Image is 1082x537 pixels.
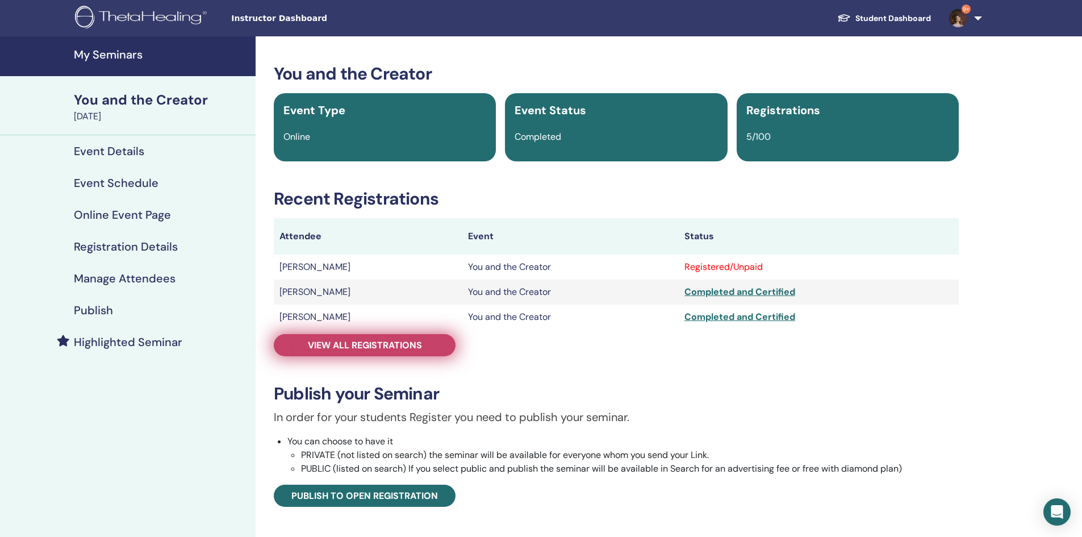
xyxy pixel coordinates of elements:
h4: Online Event Page [74,208,171,222]
h4: Highlighted Seminar [74,335,182,349]
div: You and the Creator [74,90,249,110]
th: Status [679,218,959,255]
div: Open Intercom Messenger [1043,498,1071,526]
a: Student Dashboard [828,8,940,29]
a: You and the Creator[DATE] [67,90,256,123]
div: [DATE] [74,110,249,123]
h4: Event Schedule [74,176,158,190]
td: You and the Creator [462,255,679,280]
span: 9+ [962,5,971,14]
img: graduation-cap-white.svg [837,13,851,23]
h3: Recent Registrations [274,189,959,209]
li: You can choose to have it [287,435,959,476]
td: [PERSON_NAME] [274,255,462,280]
span: 5/100 [746,131,771,143]
img: default.jpg [949,9,967,27]
img: logo.png [75,6,211,31]
span: Instructor Dashboard [231,13,402,24]
div: Completed and Certified [684,310,953,324]
div: Completed and Certified [684,285,953,299]
span: Completed [515,131,561,143]
th: Attendee [274,218,462,255]
li: PUBLIC (listed on search) If you select public and publish the seminar will be available in Searc... [301,462,959,476]
td: You and the Creator [462,280,679,305]
a: View all registrations [274,334,456,356]
td: You and the Creator [462,305,679,330]
span: Publish to open registration [291,490,438,502]
h4: My Seminars [74,48,249,61]
th: Event [462,218,679,255]
li: PRIVATE (not listed on search) the seminar will be available for everyone whom you send your Link. [301,448,959,462]
span: Event Type [283,103,345,118]
p: In order for your students Register you need to publish your seminar. [274,409,959,426]
td: [PERSON_NAME] [274,305,462,330]
h4: Registration Details [74,240,178,253]
div: Registered/Unpaid [684,260,953,274]
span: Registrations [746,103,820,118]
h3: You and the Creator [274,64,959,84]
h4: Event Details [74,144,144,158]
h4: Manage Attendees [74,272,176,285]
td: [PERSON_NAME] [274,280,462,305]
span: Online [283,131,310,143]
h3: Publish your Seminar [274,384,959,404]
h4: Publish [74,303,113,317]
a: Publish to open registration [274,485,456,507]
span: Event Status [515,103,586,118]
span: View all registrations [308,339,422,351]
